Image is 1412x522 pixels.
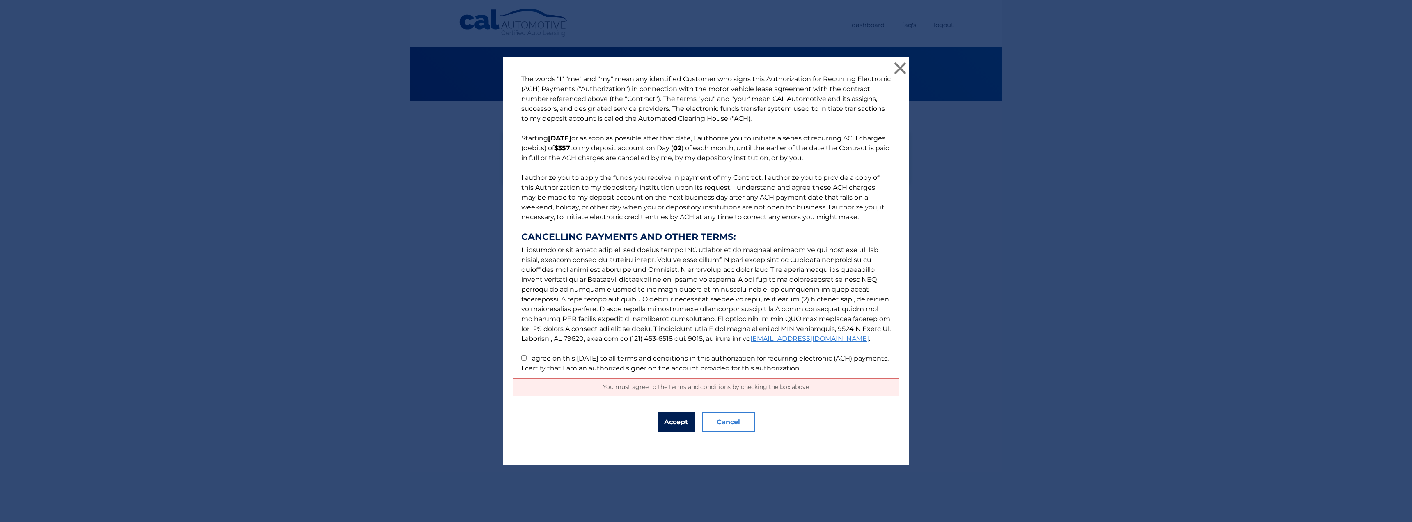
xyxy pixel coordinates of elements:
button: Accept [658,412,695,432]
button: × [892,60,908,76]
button: Cancel [702,412,755,432]
b: 02 [673,144,681,152]
b: $357 [554,144,570,152]
a: [EMAIL_ADDRESS][DOMAIN_NAME] [750,335,869,343]
span: You must agree to the terms and conditions by checking the box above [603,383,809,391]
p: The words "I" "me" and "my" mean any identified Customer who signs this Authorization for Recurri... [513,74,899,373]
b: [DATE] [548,134,571,142]
strong: CANCELLING PAYMENTS AND OTHER TERMS: [521,232,891,242]
label: I agree on this [DATE] to all terms and conditions in this authorization for recurring electronic... [521,354,889,372]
